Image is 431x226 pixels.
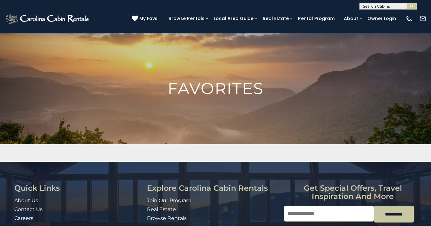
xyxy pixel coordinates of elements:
a: Contact Us [14,206,43,212]
a: Real Estate [260,14,292,24]
a: Real Estate [147,206,176,212]
a: About Us [14,197,38,203]
a: Local Area Guide [211,14,257,24]
a: My Favs [132,15,159,22]
a: Rental Program [295,14,338,24]
a: Browse Rentals [165,14,208,24]
h3: Quick Links [14,184,142,192]
img: White-1-2.png [5,12,91,25]
h3: Explore Carolina Cabin Rentals [147,184,280,192]
img: phone-regular-white.png [406,15,413,22]
a: Join Our Program [147,197,191,203]
a: Browse Rentals [147,215,187,221]
a: About [341,14,361,24]
span: My Favs [139,15,157,22]
img: mail-regular-white.png [419,15,426,22]
a: Owner Login [364,14,399,24]
h3: Get special offers, travel inspiration and more [284,184,421,201]
a: Careers [14,215,33,221]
